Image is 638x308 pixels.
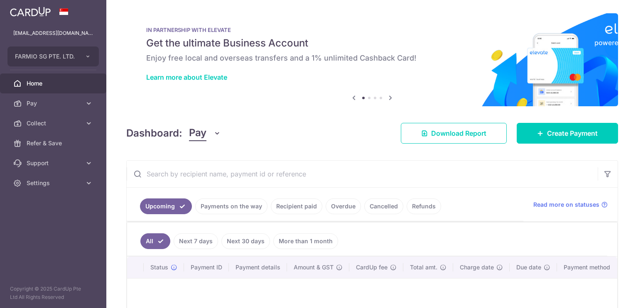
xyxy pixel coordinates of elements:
[146,37,598,50] h5: Get the ultimate Business Account
[195,198,267,214] a: Payments on the way
[326,198,361,214] a: Overdue
[140,233,170,249] a: All
[407,198,441,214] a: Refunds
[356,263,388,271] span: CardUp fee
[146,73,227,81] a: Learn more about Elevate
[533,200,599,209] span: Read more on statuses
[431,128,486,138] span: Download Report
[27,139,81,147] span: Refer & Save
[557,257,620,278] th: Payment method
[15,52,76,61] span: FARMIO SG PTE. LTD.
[401,123,507,144] a: Download Report
[184,257,229,278] th: Payment ID
[146,53,598,63] h6: Enjoy free local and overseas transfers and a 1% unlimited Cashback Card!
[364,198,403,214] a: Cancelled
[174,233,218,249] a: Next 7 days
[189,125,221,141] button: Pay
[27,159,81,167] span: Support
[127,161,598,187] input: Search by recipient name, payment id or reference
[146,27,598,33] p: IN PARTNERSHIP WITH ELEVATE
[294,263,334,271] span: Amount & GST
[27,179,81,187] span: Settings
[7,46,99,66] button: FARMIO SG PTE. LTD.
[27,119,81,127] span: Collect
[273,233,338,249] a: More than 1 month
[126,126,182,141] h4: Dashboard:
[533,200,608,209] a: Read more on statuses
[189,125,206,141] span: Pay
[27,79,81,88] span: Home
[126,13,618,106] img: Renovation banner
[410,263,437,271] span: Total amt.
[221,233,270,249] a: Next 30 days
[460,263,494,271] span: Charge date
[516,263,541,271] span: Due date
[13,29,93,37] p: [EMAIL_ADDRESS][DOMAIN_NAME]
[150,263,168,271] span: Status
[140,198,192,214] a: Upcoming
[10,7,51,17] img: CardUp
[547,128,598,138] span: Create Payment
[27,99,81,108] span: Pay
[271,198,322,214] a: Recipient paid
[229,257,287,278] th: Payment details
[517,123,618,144] a: Create Payment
